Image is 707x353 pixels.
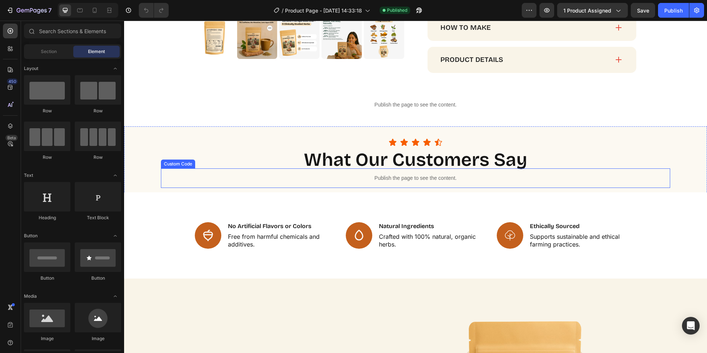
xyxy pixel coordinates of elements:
[104,202,210,210] p: No Artificial Flavors or Colors
[658,3,689,18] button: Publish
[109,169,121,181] span: Toggle open
[406,212,512,228] p: Supports sustainable and ethical farming practices.
[24,154,70,161] div: Row
[282,7,284,14] span: /
[124,21,707,353] iframe: Design area
[24,293,37,300] span: Media
[41,48,57,55] span: Section
[109,63,121,74] span: Toggle open
[557,3,628,18] button: 1 product assigned
[139,3,169,18] div: Undo/Redo
[3,3,55,18] button: 7
[24,24,121,38] input: Search Sections & Elements
[285,7,362,14] span: Product Page - [DATE] 14:33:18
[637,7,649,14] span: Save
[75,154,121,161] div: Row
[38,140,70,147] div: Custom Code
[24,172,33,179] span: Text
[24,335,70,342] div: Image
[24,275,70,282] div: Button
[109,230,121,242] span: Toggle open
[75,214,121,221] div: Text Block
[255,202,361,210] p: Natural Ingredients
[387,7,407,14] span: Published
[406,202,512,210] p: Ethically Sourced
[563,7,611,14] span: 1 product assigned
[24,108,70,114] div: Row
[104,212,210,228] p: Free from harmful chemicals and additives.
[682,317,700,335] div: Open Intercom Messenger
[631,3,655,18] button: Save
[75,335,121,342] div: Image
[48,6,52,15] p: 7
[180,128,403,150] strong: what our customers say
[75,275,121,282] div: Button
[316,35,379,44] p: PRODUCT details
[109,290,121,302] span: Toggle open
[255,212,361,228] p: Crafted with 100% natural, organic herbs.
[88,48,105,55] span: Element
[24,233,38,239] span: Button
[75,108,121,114] div: Row
[6,135,18,141] div: Beta
[24,214,70,221] div: Heading
[664,7,683,14] div: Publish
[24,65,38,72] span: Layout
[7,78,18,84] div: 450
[37,154,546,161] p: Publish the page to see the content.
